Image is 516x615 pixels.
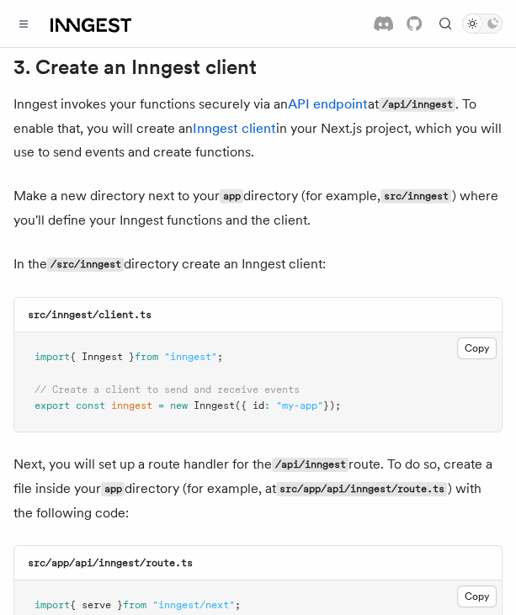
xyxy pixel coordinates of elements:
span: Inngest [194,400,235,411]
span: = [158,400,164,411]
code: app [220,189,243,204]
span: { Inngest } [70,351,135,363]
button: Find something... [435,13,455,34]
a: 3. Create an Inngest client [13,56,257,79]
a: API endpoint [288,96,368,112]
a: Inngest client [193,120,276,136]
code: src/app/api/inngest/route.ts [276,482,447,496]
span: import [35,351,70,363]
p: In the directory create an Inngest client: [13,252,503,277]
span: : [264,400,270,411]
span: }); [323,400,341,411]
span: import [35,599,70,611]
button: Copy [457,337,497,359]
span: { serve } [70,599,123,611]
code: app [101,482,125,496]
span: "inngest/next" [152,599,235,611]
code: src/app/api/inngest/route.ts [28,557,193,569]
p: Next, you will set up a route handler for the route. To do so, create a file inside your director... [13,453,503,525]
code: /api/inngest [272,458,348,472]
button: Toggle dark mode [462,13,503,34]
span: // Create a client to send and receive events [35,384,300,395]
span: export [35,400,70,411]
span: from [135,351,158,363]
p: Make a new directory next to your directory (for example, ) where you'll define your Inngest func... [13,184,503,232]
code: src/inngest [380,189,451,204]
code: src/inngest/client.ts [28,309,152,321]
span: ; [235,599,241,611]
code: /api/inngest [379,98,455,112]
span: ; [217,351,223,363]
p: Inngest invokes your functions securely via an at . To enable that, you will create an in your Ne... [13,93,503,164]
button: Copy [457,586,497,607]
span: new [170,400,188,411]
button: Toggle navigation [13,13,34,34]
span: "inngest" [164,351,217,363]
span: inngest [111,400,152,411]
span: "my-app" [276,400,323,411]
span: from [123,599,146,611]
span: ({ id [235,400,264,411]
code: /src/inngest [47,257,124,272]
span: const [76,400,105,411]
